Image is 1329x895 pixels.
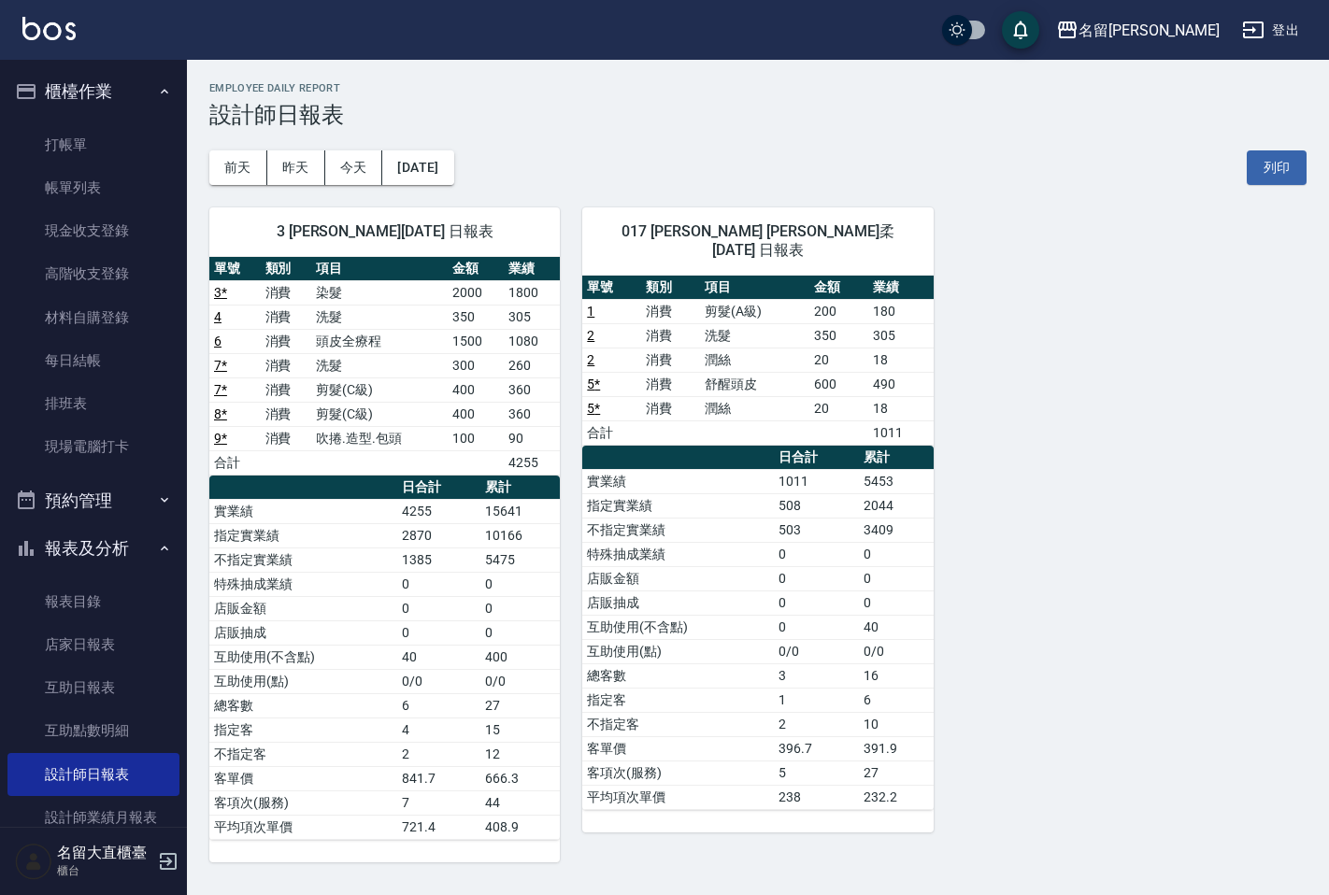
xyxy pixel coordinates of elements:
td: 44 [480,790,560,815]
td: 4255 [397,499,480,523]
button: 登出 [1235,13,1307,48]
td: 客項次(服務) [209,790,397,815]
td: 503 [774,518,858,542]
table: a dense table [209,257,560,476]
td: 0 [480,596,560,620]
td: 400 [448,377,504,402]
button: 前天 [209,150,267,185]
td: 不指定客 [582,712,774,736]
td: 27 [859,760,934,785]
td: 7 [397,790,480,815]
td: 潤絲 [700,348,809,372]
td: 0/0 [397,669,480,693]
a: 現金收支登錄 [7,209,179,252]
img: Person [15,843,52,880]
img: Logo [22,17,76,40]
td: 指定客 [209,717,397,742]
td: 1011 [774,469,858,493]
td: 消費 [261,329,312,353]
td: 100 [448,426,504,450]
td: 1800 [504,280,560,305]
td: 店販抽成 [582,590,774,615]
td: 400 [480,645,560,669]
td: 合計 [209,450,261,475]
a: 報表目錄 [7,580,179,623]
td: 潤絲 [700,396,809,420]
td: 350 [809,323,868,348]
button: 列印 [1247,150,1307,185]
td: 0/0 [859,639,934,663]
a: 排班表 [7,382,179,425]
td: 0 [397,596,480,620]
th: 項目 [700,276,809,300]
td: 1011 [868,420,933,445]
td: 實業績 [582,469,774,493]
td: 2000 [448,280,504,305]
a: 設計師業績月報表 [7,796,179,839]
td: 消費 [261,353,312,377]
td: 互助使用(不含點) [209,645,397,669]
a: 1 [587,304,594,319]
td: 指定客 [582,688,774,712]
th: 金額 [809,276,868,300]
button: 櫃檯作業 [7,67,179,116]
td: 0 [774,566,858,590]
td: 600 [809,372,868,396]
td: 260 [504,353,560,377]
td: 總客數 [209,693,397,717]
td: 店販抽成 [209,620,397,645]
a: 設計師日報表 [7,753,179,796]
td: 0 [859,590,934,615]
th: 業績 [868,276,933,300]
td: 店販金額 [582,566,774,590]
td: 剪髮(A級) [700,299,809,323]
td: 4255 [504,450,560,475]
td: 0 [480,572,560,596]
td: 消費 [261,402,312,426]
th: 金額 [448,257,504,281]
td: 2 [397,742,480,766]
td: 洗髮 [311,305,448,329]
td: 5 [774,760,858,785]
td: 2870 [397,523,480,547]
td: 0 [774,590,858,615]
td: 721.4 [397,815,480,839]
th: 單號 [582,276,641,300]
button: 預約管理 [7,476,179,525]
td: 消費 [261,426,312,450]
td: 消費 [261,377,312,402]
td: 染髮 [311,280,448,305]
td: 消費 [641,323,700,348]
td: 396.7 [774,736,858,760]
td: 490 [868,372,933,396]
td: 841.7 [397,766,480,790]
span: 017 [PERSON_NAME] [PERSON_NAME]柔 [DATE] 日報表 [605,222,910,260]
a: 互助點數明細 [7,709,179,752]
td: 1 [774,688,858,712]
td: 40 [397,645,480,669]
button: save [1002,11,1039,49]
button: [DATE] [382,150,453,185]
td: 合計 [582,420,641,445]
td: 0 [397,572,480,596]
th: 日合計 [774,446,858,470]
td: 消費 [641,348,700,372]
td: 10 [859,712,934,736]
td: 客項次(服務) [582,760,774,785]
td: 互助使用(不含點) [582,615,774,639]
td: 特殊抽成業績 [209,572,397,596]
div: 名留[PERSON_NAME] [1079,19,1220,42]
td: 305 [868,323,933,348]
td: 吹捲.造型.包頭 [311,426,448,450]
td: 20 [809,396,868,420]
td: 消費 [261,280,312,305]
td: 20 [809,348,868,372]
td: 18 [868,396,933,420]
td: 305 [504,305,560,329]
a: 高階收支登錄 [7,252,179,295]
td: 平均項次單價 [209,815,397,839]
td: 0 [397,620,480,645]
td: 3 [774,663,858,688]
td: 0 [480,620,560,645]
td: 0/0 [774,639,858,663]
